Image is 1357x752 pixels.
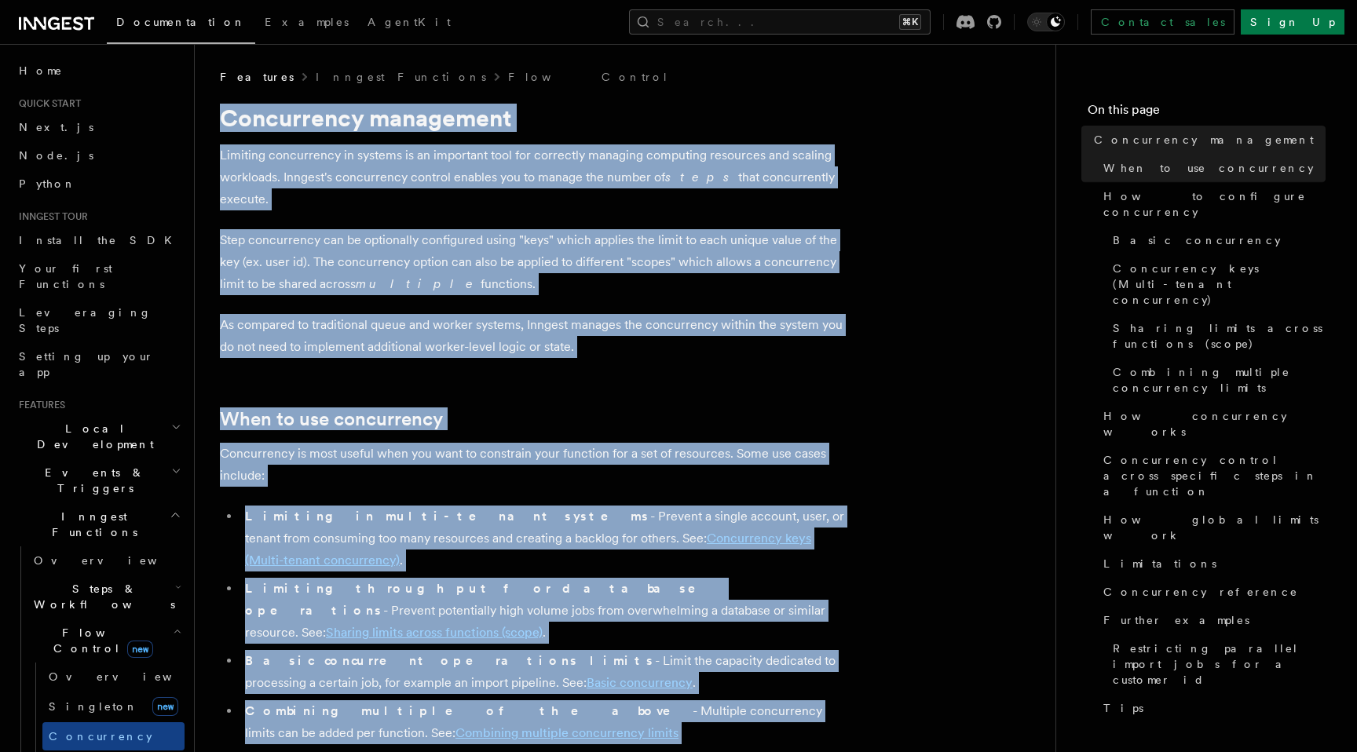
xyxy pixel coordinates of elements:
a: Next.js [13,113,185,141]
a: When to use concurrency [220,408,443,430]
a: Combining multiple concurrency limits [455,725,678,740]
span: Concurrency [49,730,152,743]
span: Restricting parallel import jobs for a customer id [1113,641,1326,688]
strong: Combining multiple of the above [245,703,693,718]
p: As compared to traditional queue and worker systems, Inngest manages the concurrency within the s... [220,314,848,358]
li: - Prevent a single account, user, or tenant from consuming too many resources and creating a back... [240,506,848,571]
span: Events & Triggers [13,465,171,496]
a: Inngest Functions [316,69,486,85]
a: Restricting parallel import jobs for a customer id [1106,634,1326,694]
span: Tips [1103,700,1143,716]
span: new [152,697,178,716]
span: Combining multiple concurrency limits [1113,364,1326,396]
span: Home [19,63,63,78]
span: Next.js [19,121,93,133]
span: Install the SDK [19,234,181,246]
a: Combining multiple concurrency limits [1106,358,1326,402]
p: Limiting concurrency in systems is an important tool for correctly managing computing resources a... [220,144,848,210]
a: Overview [42,663,185,691]
a: Sharing limits across functions (scope) [326,625,543,640]
strong: Basic concurrent operations limits [245,653,655,668]
h4: On this page [1088,100,1326,126]
a: How concurrency works [1097,402,1326,446]
span: Singleton [49,700,138,713]
span: Concurrency management [1094,132,1314,148]
a: Flow Control [508,69,669,85]
span: Steps & Workflows [27,581,175,612]
a: Leveraging Steps [13,298,185,342]
strong: Limiting throughput for database operations [245,581,718,618]
span: Your first Functions [19,262,112,290]
a: Concurrency reference [1097,578,1326,606]
a: Limitations [1097,549,1326,578]
a: Sharing limits across functions (scope) [1106,314,1326,358]
span: Flow Control [27,625,173,656]
span: Documentation [116,16,246,28]
button: Inngest Functions [13,502,185,546]
p: Concurrency is most useful when you want to constrain your function for a set of resources. Some ... [220,443,848,487]
span: Concurrency keys (Multi-tenant concurrency) [1113,261,1326,308]
span: Features [13,399,65,411]
p: Step concurrency can be optionally configured using "keys" which applies the limit to each unique... [220,229,848,295]
a: Sign Up [1241,9,1344,35]
a: Contact sales [1091,9,1234,35]
span: AgentKit [368,16,451,28]
span: Setting up your app [19,350,154,378]
span: How global limits work [1103,512,1326,543]
span: Examples [265,16,349,28]
li: - Multiple concurrency limits can be added per function. See: [240,700,848,744]
span: Concurrency control across specific steps in a function [1103,452,1326,499]
button: Toggle dark mode [1027,13,1065,31]
em: multiple [356,276,481,291]
button: Steps & Workflows [27,575,185,619]
em: steps [665,170,738,184]
a: Home [13,57,185,85]
span: How to configure concurrency [1103,188,1326,220]
button: Local Development [13,414,185,458]
a: Singletonnew [42,691,185,722]
span: Sharing limits across functions (scope) [1113,320,1326,352]
span: Inngest Functions [13,509,170,540]
h1: Concurrency management [220,104,848,132]
span: Concurrency reference [1103,584,1298,600]
a: Basic concurrency [1106,226,1326,254]
a: Setting up your app [13,342,185,386]
span: Node.js [19,149,93,162]
span: Inngest tour [13,210,88,223]
a: Concurrency [42,722,185,750]
li: - Limit the capacity dedicated to processing a certain job, for example an import pipeline. See: . [240,650,848,694]
span: How concurrency works [1103,408,1326,440]
span: Overview [34,554,196,567]
a: Your first Functions [13,254,185,298]
a: Basic concurrency [587,675,693,690]
a: Examples [255,5,358,42]
button: Events & Triggers [13,458,185,502]
a: Overview [27,546,185,575]
span: Further examples [1103,612,1249,628]
a: Concurrency management [1088,126,1326,154]
a: Python [13,170,185,198]
a: Concurrency control across specific steps in a function [1097,446,1326,506]
span: Basic concurrency [1113,232,1281,248]
a: AgentKit [358,5,460,42]
strong: Limiting in multi-tenant systems [245,509,650,524]
span: Overview [49,670,210,683]
button: Search...⌘K [629,9,931,35]
span: Limitations [1103,556,1216,571]
a: Tips [1097,694,1326,722]
a: How to configure concurrency [1097,182,1326,226]
span: Quick start [13,97,81,110]
a: How global limits work [1097,506,1326,549]
span: Leveraging Steps [19,306,152,334]
a: Install the SDK [13,226,185,254]
a: When to use concurrency [1097,154,1326,182]
span: new [127,641,153,658]
span: Python [19,177,76,190]
a: Further examples [1097,606,1326,634]
button: Flow Controlnew [27,619,185,663]
a: Concurrency keys (Multi-tenant concurrency) [1106,254,1326,314]
kbd: ⌘K [899,14,921,30]
span: Features [220,69,294,85]
span: When to use concurrency [1103,160,1314,176]
span: Local Development [13,421,171,452]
